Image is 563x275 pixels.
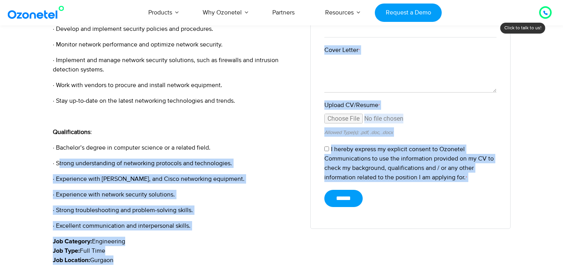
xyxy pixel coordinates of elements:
[90,256,113,264] span: Gurgaon
[324,100,496,110] label: Upload CV/Resume
[53,128,90,136] b: Qualifications
[80,247,105,255] span: Full Time
[324,145,494,181] label: I hereby express my explicit consent to Ozonetel Communications to use the information provided o...
[53,143,299,152] p: · Bachelor’s degree in computer science or a related field.
[53,248,80,254] strong: Job Type:
[53,257,90,263] strong: Job Location:
[53,221,299,230] p: · Excellent communication and interpersonal skills.
[324,129,393,136] small: Allowed Type(s): .pdf, .doc, .docx
[53,238,92,245] strong: Job Category:
[53,205,299,215] p: · Strong troubleshooting and problem-solving skills.
[92,237,125,245] span: Engineering
[53,24,299,34] p: · Develop and implement security policies and procedures.
[53,40,299,49] p: · Monitor network performance and optimize network security.
[53,127,299,137] p: :
[53,190,299,199] p: · Experience with network security solutions.
[53,96,299,105] p: · Stay up-to-date on the latest networking technologies and trends.
[53,80,299,90] p: · Work with vendors to procure and install network equipment.
[324,45,496,55] label: Cover Letter
[375,4,442,22] a: Request a Demo
[53,55,299,74] p: · Implement and manage network security solutions, such as firewalls and intrusion detection syst...
[53,174,299,184] p: · Experience with [PERSON_NAME], and Cisco networking equipment.
[53,159,299,168] p: · Strong understanding of networking protocols and technologies.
